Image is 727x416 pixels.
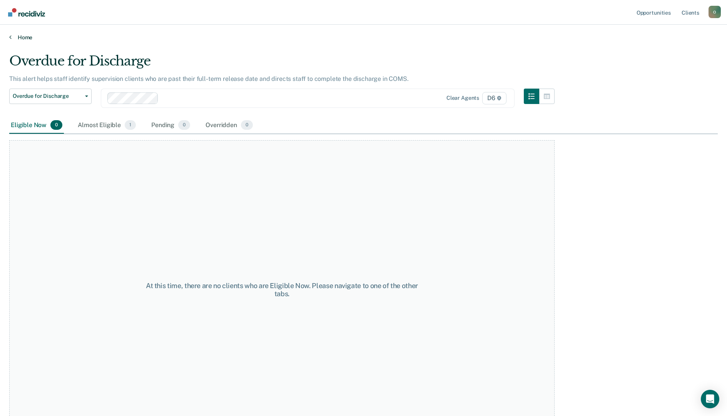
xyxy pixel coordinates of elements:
span: 0 [241,120,253,130]
div: Open Intercom Messenger [701,390,719,408]
span: 1 [125,120,136,130]
div: Overdue for Discharge [9,53,555,75]
div: At this time, there are no clients who are Eligible Now. Please navigate to one of the other tabs. [146,282,418,298]
span: D6 [482,92,506,104]
span: 0 [50,120,62,130]
p: This alert helps staff identify supervision clients who are past their full-term release date and... [9,75,409,82]
div: Clear agents [446,95,479,101]
div: Overridden0 [204,117,254,134]
button: Profile dropdown button [709,6,721,18]
div: Almost Eligible1 [76,117,137,134]
div: Pending0 [150,117,192,134]
img: Recidiviz [8,8,45,17]
button: Overdue for Discharge [9,89,92,104]
a: Home [9,34,718,41]
span: Overdue for Discharge [13,93,82,99]
div: O [709,6,721,18]
div: Eligible Now0 [9,117,64,134]
span: 0 [178,120,190,130]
